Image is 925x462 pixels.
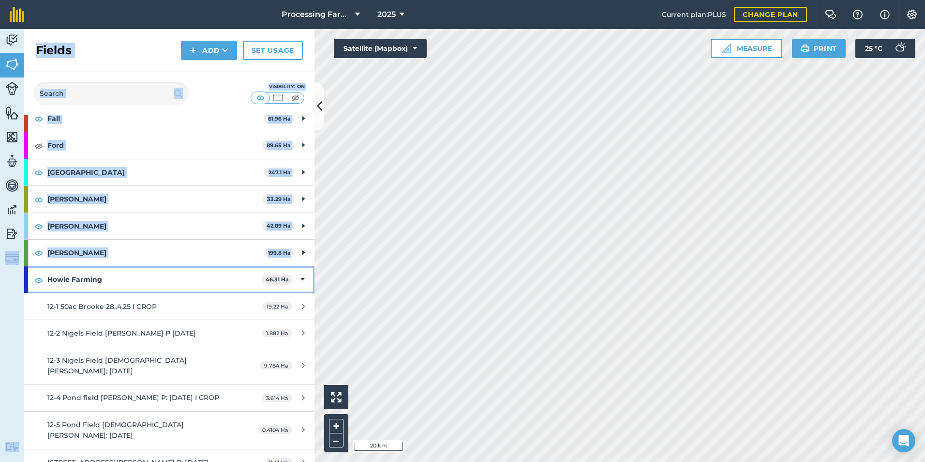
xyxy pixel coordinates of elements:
a: Change plan [734,7,807,22]
span: 12-1 50ac Brooke 28..4.25 I CROP [47,302,157,311]
span: 3.614 Ha [262,394,292,402]
span: Current plan : PLUS [662,9,726,20]
img: svg+xml;base64,PHN2ZyB4bWxucz0iaHR0cDovL3d3dy53My5vcmcvMjAwMC9zdmciIHdpZHRoPSIxOCIgaGVpZ2h0PSIyNC... [34,113,43,124]
span: 12-5 Pond Field [DEMOGRAPHIC_DATA] [PERSON_NAME]: [DATE] [47,420,184,440]
img: svg+xml;base64,PD94bWwgdmVyc2lvbj0iMS4wIiBlbmNvZGluZz0idXRmLTgiPz4KPCEtLSBHZW5lcmF0b3I6IEFkb2JlIE... [5,154,19,169]
img: Ruler icon [721,44,731,53]
div: Howie Farming46.31 Ha [24,266,314,293]
div: [PERSON_NAME]199.8 Ha [24,240,314,266]
strong: [PERSON_NAME] [47,240,264,266]
span: 12-3 Nigels Field [DEMOGRAPHIC_DATA] [PERSON_NAME]; [DATE] [47,356,187,375]
a: 12-4 Pond field [PERSON_NAME] P: [DATE] I CROP3.614 Ha [24,385,314,411]
span: 1.882 Ha [262,329,292,337]
div: Ford89.65 Ha [24,132,314,158]
img: svg+xml;base64,PHN2ZyB4bWxucz0iaHR0cDovL3d3dy53My5vcmcvMjAwMC9zdmciIHdpZHRoPSIxNCIgaGVpZ2h0PSIyNC... [190,45,196,56]
button: – [329,433,343,447]
img: svg+xml;base64,PHN2ZyB4bWxucz0iaHR0cDovL3d3dy53My5vcmcvMjAwMC9zdmciIHdpZHRoPSI1NiIgaGVpZ2h0PSI2MC... [5,130,19,144]
img: svg+xml;base64,PHN2ZyB4bWxucz0iaHR0cDovL3d3dy53My5vcmcvMjAwMC9zdmciIHdpZHRoPSIxOCIgaGVpZ2h0PSIyNC... [34,140,43,152]
strong: Howie Farming [47,266,261,293]
img: svg+xml;base64,PHN2ZyB4bWxucz0iaHR0cDovL3d3dy53My5vcmcvMjAwMC9zdmciIHdpZHRoPSIxOSIgaGVpZ2h0PSIyNC... [801,43,810,54]
img: svg+xml;base64,PHN2ZyB4bWxucz0iaHR0cDovL3d3dy53My5vcmcvMjAwMC9zdmciIHdpZHRoPSI1NiIgaGVpZ2h0PSI2MC... [5,106,19,120]
div: Fall61.96 Ha [24,106,314,132]
img: svg+xml;base64,PD94bWwgdmVyc2lvbj0iMS4wIiBlbmNvZGluZz0idXRmLTgiPz4KPCEtLSBHZW5lcmF0b3I6IEFkb2JlIE... [890,39,910,58]
button: Measure [711,39,782,58]
img: A cog icon [906,10,918,19]
button: Print [792,39,846,58]
img: Two speech bubbles overlapping with the left bubble in the forefront [825,10,836,19]
h2: Fields [36,43,72,58]
button: Add [181,41,237,60]
img: svg+xml;base64,PHN2ZyB4bWxucz0iaHR0cDovL3d3dy53My5vcmcvMjAwMC9zdmciIHdpZHRoPSI1MCIgaGVpZ2h0PSI0MC... [289,93,301,103]
div: [PERSON_NAME]33.29 Ha [24,186,314,212]
strong: [PERSON_NAME] [47,213,262,239]
img: fieldmargin Logo [10,7,24,22]
strong: Ford [47,132,262,158]
button: + [329,419,343,433]
button: 25 °C [855,39,915,58]
strong: [GEOGRAPHIC_DATA] [47,159,264,185]
div: [GEOGRAPHIC_DATA]247.1 Ha [24,159,314,185]
img: Four arrows, one pointing top left, one top right, one bottom right and the last bottom left [331,392,342,402]
div: Visibility: On [251,83,305,91]
strong: 61.96 Ha [268,115,291,122]
img: svg+xml;base64,PD94bWwgdmVyc2lvbj0iMS4wIiBlbmNvZGluZz0idXRmLTgiPz4KPCEtLSBHZW5lcmF0b3I6IEFkb2JlIE... [5,442,19,451]
img: svg+xml;base64,PHN2ZyB4bWxucz0iaHR0cDovL3d3dy53My5vcmcvMjAwMC9zdmciIHdpZHRoPSIxOCIgaGVpZ2h0PSIyNC... [34,220,43,232]
strong: Fall [47,106,264,132]
span: 0.4104 Ha [258,426,292,434]
strong: [PERSON_NAME] [47,186,263,212]
img: svg+xml;base64,PHN2ZyB4bWxucz0iaHR0cDovL3d3dy53My5vcmcvMjAwMC9zdmciIHdpZHRoPSI1MCIgaGVpZ2h0PSI0MC... [272,93,284,103]
span: 12-2 Nigels Field [PERSON_NAME] P [DATE] [47,329,196,338]
strong: 42.89 Ha [267,222,291,229]
strong: 247.1 Ha [269,169,291,176]
img: svg+xml;base64,PHN2ZyB4bWxucz0iaHR0cDovL3d3dy53My5vcmcvMjAwMC9zdmciIHdpZHRoPSIxOCIgaGVpZ2h0PSIyNC... [34,274,43,286]
strong: 199.8 Ha [268,249,291,256]
strong: 89.65 Ha [267,142,291,149]
span: 19.22 Ha [262,302,292,310]
img: svg+xml;base64,PD94bWwgdmVyc2lvbj0iMS4wIiBlbmNvZGluZz0idXRmLTgiPz4KPCEtLSBHZW5lcmF0b3I6IEFkb2JlIE... [5,227,19,241]
img: svg+xml;base64,PHN2ZyB4bWxucz0iaHR0cDovL3d3dy53My5vcmcvMjAwMC9zdmciIHdpZHRoPSI1NiIgaGVpZ2h0PSI2MC... [5,57,19,72]
input: Search [34,82,189,105]
img: svg+xml;base64,PHN2ZyB4bWxucz0iaHR0cDovL3d3dy53My5vcmcvMjAwMC9zdmciIHdpZHRoPSIxOCIgaGVpZ2h0PSIyNC... [34,194,43,205]
a: 12-2 Nigels Field [PERSON_NAME] P [DATE]1.882 Ha [24,320,314,346]
img: svg+xml;base64,PD94bWwgdmVyc2lvbj0iMS4wIiBlbmNvZGluZz0idXRmLTgiPz4KPCEtLSBHZW5lcmF0b3I6IEFkb2JlIE... [5,33,19,47]
div: [PERSON_NAME]42.89 Ha [24,213,314,239]
strong: 46.31 Ha [266,276,289,283]
img: svg+xml;base64,PHN2ZyB4bWxucz0iaHR0cDovL3d3dy53My5vcmcvMjAwMC9zdmciIHdpZHRoPSI1MCIgaGVpZ2h0PSI0MC... [254,93,267,103]
span: 12-4 Pond field [PERSON_NAME] P: [DATE] I CROP [47,393,219,402]
a: Set usage [243,41,303,60]
button: Satellite (Mapbox) [334,39,427,58]
img: svg+xml;base64,PHN2ZyB4bWxucz0iaHR0cDovL3d3dy53My5vcmcvMjAwMC9zdmciIHdpZHRoPSIxOSIgaGVpZ2h0PSIyNC... [174,88,183,99]
img: svg+xml;base64,PD94bWwgdmVyc2lvbj0iMS4wIiBlbmNvZGluZz0idXRmLTgiPz4KPCEtLSBHZW5lcmF0b3I6IEFkb2JlIE... [5,82,19,95]
img: svg+xml;base64,PHN2ZyB4bWxucz0iaHR0cDovL3d3dy53My5vcmcvMjAwMC9zdmciIHdpZHRoPSIxNyIgaGVpZ2h0PSIxNy... [880,9,890,20]
img: svg+xml;base64,PD94bWwgdmVyc2lvbj0iMS4wIiBlbmNvZGluZz0idXRmLTgiPz4KPCEtLSBHZW5lcmF0b3I6IEFkb2JlIE... [5,251,19,265]
span: 25 ° C [865,39,882,58]
span: 9.784 Ha [260,361,292,370]
a: 12-3 Nigels Field [DEMOGRAPHIC_DATA] [PERSON_NAME]; [DATE]9.784 Ha [24,347,314,385]
img: svg+xml;base64,PHN2ZyB4bWxucz0iaHR0cDovL3d3dy53My5vcmcvMjAwMC9zdmciIHdpZHRoPSIxOCIgaGVpZ2h0PSIyNC... [34,167,43,178]
span: Processing Farms [282,9,351,20]
a: 12-5 Pond Field [DEMOGRAPHIC_DATA] [PERSON_NAME]: [DATE]0.4104 Ha [24,412,314,449]
span: 2025 [377,9,396,20]
img: svg+xml;base64,PHN2ZyB4bWxucz0iaHR0cDovL3d3dy53My5vcmcvMjAwMC9zdmciIHdpZHRoPSIxOCIgaGVpZ2h0PSIyNC... [34,247,43,259]
img: svg+xml;base64,PD94bWwgdmVyc2lvbj0iMS4wIiBlbmNvZGluZz0idXRmLTgiPz4KPCEtLSBHZW5lcmF0b3I6IEFkb2JlIE... [5,202,19,217]
img: A question mark icon [852,10,864,19]
div: Open Intercom Messenger [892,429,915,452]
strong: 33.29 Ha [267,196,291,202]
a: 12-1 50ac Brooke 28..4.25 I CROP19.22 Ha [24,293,314,320]
img: svg+xml;base64,PD94bWwgdmVyc2lvbj0iMS4wIiBlbmNvZGluZz0idXRmLTgiPz4KPCEtLSBHZW5lcmF0b3I6IEFkb2JlIE... [5,178,19,193]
